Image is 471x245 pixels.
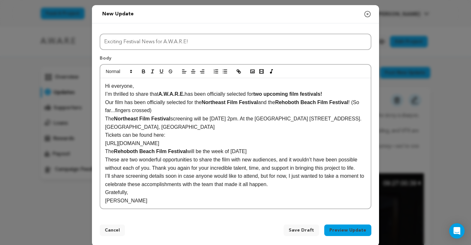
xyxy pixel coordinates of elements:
[284,225,319,236] button: Save Draft
[105,188,366,197] p: Gratefully,
[105,197,366,205] p: [PERSON_NAME]
[105,156,366,172] p: These are two wonderful opportunities to share the film with new audiences, and it wouldn’t have ...
[289,227,314,233] span: Save Draft
[114,116,170,121] strong: Northeast Film Festival
[158,91,185,97] strong: A.W.A.R.E.
[100,34,371,50] input: Title
[105,147,366,156] p: The will be the week of [DATE]
[202,100,258,105] strong: Northeast Film Festival
[105,90,366,98] p: I’m thrilled to share that has been officially selected for
[105,172,366,188] p: I’ll share screening details soon in case anyone would like to attend, but for now, I just wanted...
[100,225,125,236] button: Cancel
[275,100,348,105] strong: Rehoboth Beach Film Festival
[253,91,322,97] strong: two upcoming film festivals!
[449,223,465,239] div: Open Intercom Messenger
[114,149,187,154] strong: Rehoboth Beach Film Festival
[100,55,371,64] p: Body
[105,82,366,90] p: Hi everyone,
[105,131,366,139] p: Tickets can be found here:
[324,225,371,236] button: Preview Update
[102,12,134,17] span: New update
[105,115,366,131] p: The screening will be [DATE] 2pm. At the [GEOGRAPHIC_DATA] [STREET_ADDRESS]. [GEOGRAPHIC_DATA], [...
[105,139,366,148] p: [URL][DOMAIN_NAME]
[105,98,366,115] p: Our film has been officially selected for the and the ! (So far...fingers crossed)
